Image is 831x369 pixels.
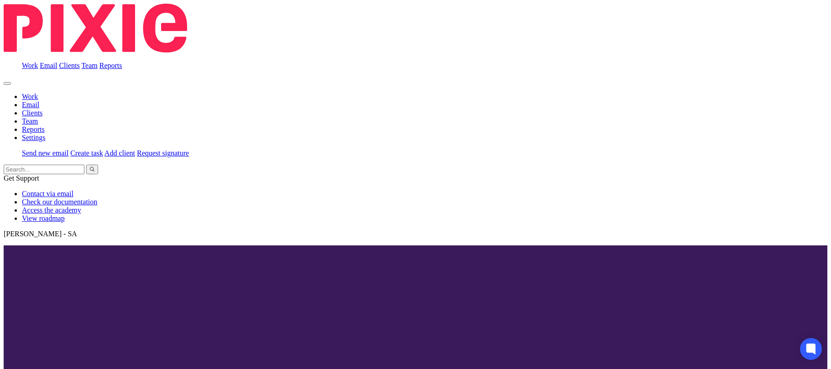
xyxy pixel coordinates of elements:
[22,149,68,157] a: Send new email
[22,93,38,100] a: Work
[4,174,39,182] span: Get Support
[70,149,103,157] a: Create task
[22,198,97,206] a: Check our documentation
[86,165,98,174] button: Search
[22,125,45,133] a: Reports
[4,4,187,52] img: Pixie
[22,117,38,125] a: Team
[99,62,122,69] a: Reports
[105,149,135,157] a: Add client
[81,62,97,69] a: Team
[22,101,39,109] a: Email
[40,62,57,69] a: Email
[4,230,827,238] p: [PERSON_NAME] - SA
[22,190,73,197] a: Contact via email
[22,109,42,117] a: Clients
[22,206,81,214] a: Access the academy
[59,62,79,69] a: Clients
[22,214,65,222] a: View roadmap
[137,149,189,157] a: Request signature
[22,62,38,69] a: Work
[22,134,46,141] a: Settings
[4,165,84,174] input: Search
